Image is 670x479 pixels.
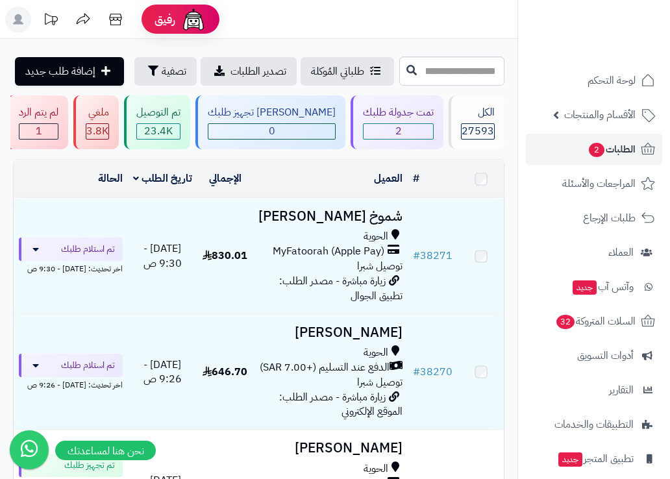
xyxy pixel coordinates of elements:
div: الكل [461,105,495,120]
a: التطبيقات والخدمات [526,409,662,440]
a: تاريخ الطلب [133,171,192,186]
span: 2 [589,143,604,157]
span: تم تجهيز طلبك [64,459,115,472]
a: تمت جدولة طلبك 2 [348,95,446,149]
span: التقارير [609,381,634,399]
span: تصفية [162,64,186,79]
div: اخر تحديث: [DATE] - 9:26 ص [19,377,123,391]
span: 23.4K [137,124,180,139]
h3: [PERSON_NAME] [258,325,403,340]
span: تطبيق المتجر [557,450,634,468]
a: العميل [374,171,403,186]
span: المراجعات والأسئلة [562,175,636,193]
a: السلات المتروكة32 [526,306,662,337]
span: توصيل شبرا [357,258,403,274]
span: طلبات الإرجاع [583,209,636,227]
span: زيارة مباشرة - مصدر الطلب: الموقع الإلكتروني [279,389,403,420]
h3: [PERSON_NAME] [258,441,403,456]
a: طلباتي المُوكلة [301,57,394,86]
span: 0 [208,124,335,139]
span: 32 [556,315,575,329]
span: إضافة طلب جديد [25,64,95,79]
span: 1 [19,124,58,139]
span: الطلبات [588,140,636,158]
span: زيارة مباشرة - مصدر الطلب: تطبيق الجوال [279,273,403,304]
span: # [413,364,420,380]
span: 27593 [462,124,494,139]
a: الكل27593 [446,95,507,149]
span: [DATE] - 9:26 ص [143,357,182,387]
span: أدوات التسويق [577,347,634,365]
a: العملاء [526,237,662,268]
a: أدوات التسويق [526,340,662,371]
button: تصفية [134,57,197,86]
a: إضافة طلب جديد [15,57,124,86]
div: ملغي [86,105,109,120]
a: تم التوصيل 23.4K [121,95,193,149]
span: تم استلام طلبك [61,243,115,256]
span: التطبيقات والخدمات [554,415,634,434]
img: ai-face.png [180,6,206,32]
div: 23378 [137,124,180,139]
span: جديد [573,280,597,295]
span: الدفع عند التسليم (+7.00 SAR) [260,360,390,375]
span: رفيق [155,12,175,27]
span: الأقسام والمنتجات [564,106,636,124]
div: اخر تحديث: [DATE] - 9:30 ص [19,261,123,275]
a: التقارير [526,375,662,406]
span: الحوية [364,229,388,244]
a: لم يتم الرد 1 [4,95,71,149]
span: جديد [558,452,582,467]
div: [PERSON_NAME] تجهيز طلبك [208,105,336,120]
a: لوحة التحكم [526,65,662,96]
a: الحالة [98,171,123,186]
span: تصدير الطلبات [230,64,286,79]
span: العملاء [608,243,634,262]
a: ملغي 3.8K [71,95,121,149]
span: MyFatoorah (Apple Pay) [273,244,384,259]
span: 2 [364,124,433,139]
a: [PERSON_NAME] تجهيز طلبك 0 [193,95,348,149]
a: تصدير الطلبات [201,57,297,86]
span: طلباتي المُوكلة [311,64,364,79]
span: الحوية [364,345,388,360]
span: تم استلام طلبك [61,359,115,372]
span: وآتس آب [571,278,634,296]
span: # [413,248,420,264]
a: # [413,171,419,186]
div: 3832 [86,124,108,139]
a: طلبات الإرجاع [526,203,662,234]
span: 830.01 [203,248,247,264]
span: الحوية [364,461,388,476]
span: 3.8K [86,124,108,139]
a: #38271 [413,248,453,264]
span: [DATE] - 9:30 ص [143,241,182,271]
a: الطلبات2 [526,134,662,165]
div: تمت جدولة طلبك [363,105,434,120]
span: السلات المتروكة [555,312,636,330]
a: #38270 [413,364,453,380]
span: 646.70 [203,364,247,380]
h3: شموخ [PERSON_NAME] [258,209,403,224]
a: وآتس آبجديد [526,271,662,302]
a: تحديثات المنصة [34,6,67,36]
a: تطبيق المتجرجديد [526,443,662,474]
span: لوحة التحكم [588,71,636,90]
span: توصيل شبرا [357,375,403,390]
div: تم التوصيل [136,105,180,120]
a: المراجعات والأسئلة [526,168,662,199]
a: الإجمالي [209,171,242,186]
div: لم يتم الرد [19,105,58,120]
